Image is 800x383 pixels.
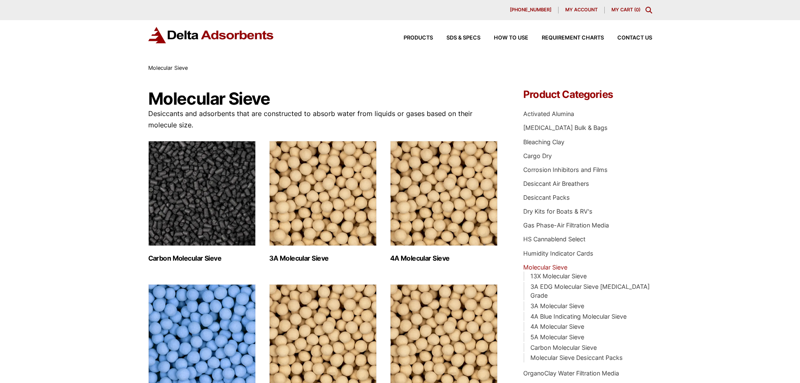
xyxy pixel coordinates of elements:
[604,35,652,41] a: Contact Us
[523,152,552,159] a: Cargo Dry
[148,27,274,43] img: Delta Adsorbents
[480,35,528,41] a: How to Use
[523,110,574,117] a: Activated Alumina
[530,283,650,299] a: 3A EDG Molecular Sieve [MEDICAL_DATA] Grade
[523,235,585,243] a: HS Cannablend Select
[404,35,433,41] span: Products
[523,138,564,145] a: Bleaching Clay
[503,7,559,13] a: [PHONE_NUMBER]
[510,8,551,12] span: [PHONE_NUMBER]
[530,302,584,309] a: 3A Molecular Sieve
[269,141,377,262] a: Visit product category 3A Molecular Sieve
[530,313,627,320] a: 4A Blue Indicating Molecular Sieve
[530,323,584,330] a: 4A Molecular Sieve
[523,194,570,201] a: Desiccant Packs
[446,35,480,41] span: SDS & SPECS
[523,370,619,377] a: OrganoClay Water Filtration Media
[523,90,652,100] h4: Product Categories
[523,222,609,229] a: Gas Phase-Air Filtration Media
[611,7,640,13] a: My Cart (0)
[565,8,598,12] span: My account
[390,141,498,246] img: 4A Molecular Sieve
[530,344,597,351] a: Carbon Molecular Sieve
[523,166,608,173] a: Corrosion Inhibitors and Films
[523,208,593,215] a: Dry Kits for Boats & RV's
[523,250,593,257] a: Humidity Indicator Cards
[530,354,623,361] a: Molecular Sieve Desiccant Packs
[148,65,188,71] span: Molecular Sieve
[269,141,377,246] img: 3A Molecular Sieve
[390,35,433,41] a: Products
[542,35,604,41] span: Requirement Charts
[269,254,377,262] h2: 3A Molecular Sieve
[390,254,498,262] h2: 4A Molecular Sieve
[494,35,528,41] span: How to Use
[148,141,256,262] a: Visit product category Carbon Molecular Sieve
[530,272,587,280] a: 13X Molecular Sieve
[148,141,256,246] img: Carbon Molecular Sieve
[523,264,567,271] a: Molecular Sieve
[523,180,589,187] a: Desiccant Air Breathers
[148,90,498,108] h1: Molecular Sieve
[530,333,584,341] a: 5A Molecular Sieve
[636,7,639,13] span: 0
[645,7,652,13] div: Toggle Modal Content
[528,35,604,41] a: Requirement Charts
[390,141,498,262] a: Visit product category 4A Molecular Sieve
[617,35,652,41] span: Contact Us
[148,108,498,131] p: Desiccants and adsorbents that are constructed to absorb water from liquids or gases based on the...
[523,124,608,131] a: [MEDICAL_DATA] Bulk & Bags
[559,7,605,13] a: My account
[148,254,256,262] h2: Carbon Molecular Sieve
[433,35,480,41] a: SDS & SPECS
